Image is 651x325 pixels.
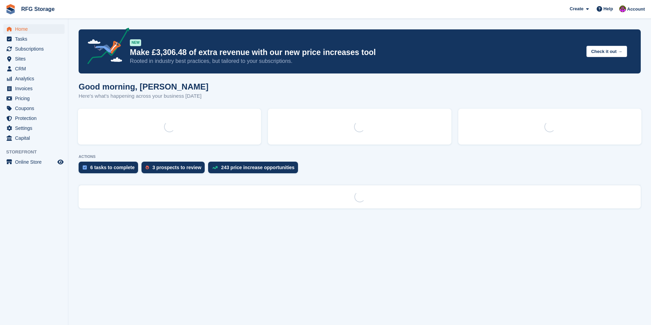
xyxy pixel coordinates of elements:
a: Preview store [56,158,65,166]
img: stora-icon-8386f47178a22dfd0bd8f6a31ec36ba5ce8667c1dd55bd0f319d3a0aa187defe.svg [5,4,16,14]
a: menu [3,104,65,113]
span: Protection [15,113,56,123]
span: Online Store [15,157,56,167]
a: menu [3,24,65,34]
span: Account [627,6,645,13]
a: menu [3,44,65,54]
a: menu [3,157,65,167]
span: Help [603,5,613,12]
a: menu [3,34,65,44]
span: Sites [15,54,56,64]
a: 243 price increase opportunities [208,162,301,177]
p: Here's what's happening across your business [DATE] [79,92,208,100]
a: menu [3,133,65,143]
p: Make £3,306.48 of extra revenue with our new price increases tool [130,48,581,57]
img: prospect-51fa495bee0391a8d652442698ab0144808aea92771e9ea1ae160a38d050c398.svg [146,165,149,170]
span: Analytics [15,74,56,83]
h1: Good morning, [PERSON_NAME] [79,82,208,91]
span: Pricing [15,94,56,103]
span: Capital [15,133,56,143]
img: price-adjustments-announcement-icon-8257ccfd72463d97f412b2fc003d46551f7dbcb40ab6d574587a9cd5c0d94... [82,28,130,67]
p: Rooted in industry best practices, but tailored to your subscriptions. [130,57,581,65]
a: menu [3,74,65,83]
span: Settings [15,123,56,133]
a: 6 tasks to complete [79,162,141,177]
a: menu [3,64,65,73]
a: menu [3,94,65,103]
div: 243 price increase opportunities [221,165,295,170]
a: menu [3,84,65,93]
p: ACTIONS [79,154,641,159]
a: menu [3,123,65,133]
img: Laura Lawson [619,5,626,12]
img: price_increase_opportunities-93ffe204e8149a01c8c9dc8f82e8f89637d9d84a8eef4429ea346261dce0b2c0.svg [212,166,218,169]
a: 3 prospects to review [141,162,208,177]
div: 6 tasks to complete [90,165,135,170]
span: Subscriptions [15,44,56,54]
span: Home [15,24,56,34]
a: menu [3,54,65,64]
a: RFG Storage [18,3,57,15]
span: CRM [15,64,56,73]
span: Storefront [6,149,68,155]
span: Create [570,5,583,12]
div: NEW [130,39,141,46]
span: Coupons [15,104,56,113]
img: task-75834270c22a3079a89374b754ae025e5fb1db73e45f91037f5363f120a921f8.svg [83,165,87,170]
div: 3 prospects to review [152,165,201,170]
a: menu [3,113,65,123]
span: Invoices [15,84,56,93]
span: Tasks [15,34,56,44]
button: Check it out → [586,46,627,57]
